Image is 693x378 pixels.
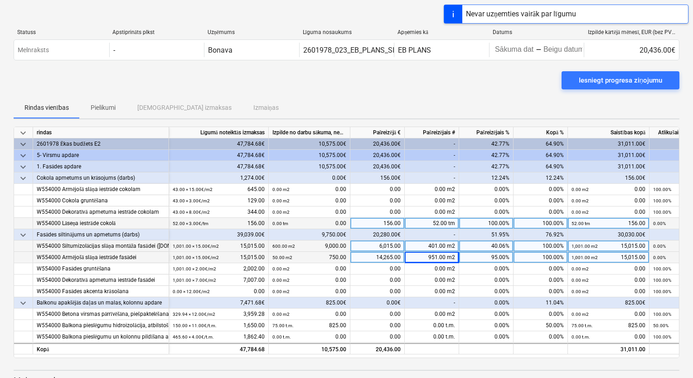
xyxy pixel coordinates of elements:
[269,297,350,309] div: 825.00€
[269,229,350,241] div: 9,750.00€
[459,286,514,297] div: 0.00%
[37,252,165,263] div: W554000 Armējošā slāņa iestrāde fasādei
[405,252,459,263] div: 951.00 m2
[37,331,165,343] div: W554000 Balkona pieslēgumu un kolonnu pildīšana ar hermētiķi
[572,309,645,320] div: 0.00
[37,275,165,286] div: W554000 Dekoratīvā apmetuma iestrāde fasādei
[459,138,514,150] div: 42.77%
[173,266,216,271] small: 1,001.00 × 2.00€ / m2
[303,46,606,54] div: 2601978_023_EB_PLANS_SIA_20250722_Ligums_fasades_darbi_2025-2_S8_1karta_3v (2).pdf
[37,297,165,309] div: Balkonu apakšējās daļas un malas, kolonnu apdare
[542,44,584,56] input: Beigu datums
[572,323,593,328] small: 75.00 t.m.
[272,275,346,286] div: 0.00
[653,289,671,294] small: 100.00%
[653,312,671,317] small: 100.00%
[459,195,514,206] div: 0.00%
[572,286,645,297] div: 0.00
[272,266,290,271] small: 0.00 m2
[269,150,350,161] div: 10,575.00€
[272,218,346,229] div: 0.00
[653,221,666,226] small: 0.00%
[405,218,459,229] div: 52.00 tm
[653,187,671,192] small: 100.00%
[514,263,568,275] div: 0.00%
[568,172,649,184] div: 156.00€
[350,320,405,331] div: 0.00
[272,252,346,263] div: 750.00
[350,343,405,354] div: 20,436.00
[405,127,459,138] div: Pašreizējais #
[208,29,296,36] div: Uzņēmums
[584,43,679,57] div: 20,436.00€
[514,150,568,161] div: 64.90%
[572,252,645,263] div: 15,015.00
[459,297,514,309] div: 0.00%
[272,278,290,283] small: 0.00 m2
[405,297,459,309] div: -
[514,218,568,229] div: 100.00%
[173,263,265,275] div: 2,002.00
[37,309,165,320] div: W554000 Betona virsmas pārrīvēšāna, piešpaktelēšana, gruntēšana un dekoratīvā krāsošana
[350,297,405,309] div: 0.00€
[272,289,290,294] small: 0.00 m2
[18,298,29,309] span: keyboard_arrow_down
[653,210,671,215] small: 100.00%
[269,161,350,172] div: 10,575.00€
[350,229,405,241] div: 20,280.00€
[459,161,514,172] div: 42.77%
[173,184,265,195] div: 645.00
[514,297,568,309] div: 11.04%
[405,331,459,343] div: 0.00 t.m.
[169,138,269,150] div: 47,784.68€
[350,331,405,343] div: 0.00
[173,198,210,203] small: 43.00 × 3.00€ / m2
[173,278,216,283] small: 1,001.00 × 7.00€ / m2
[572,206,645,218] div: 0.00
[572,210,589,215] small: 0.00 m2
[459,331,514,343] div: 0.00%
[350,184,405,195] div: 0.00
[568,343,649,354] div: 31,011.00
[405,195,459,206] div: 0.00 m2
[169,229,269,241] div: 39,039.00€
[169,297,269,309] div: 7,471.68€
[173,252,265,263] div: 15,015.00
[350,252,405,263] div: 14,265.00
[112,29,200,36] div: Apstiprināts plkst
[350,275,405,286] div: 0.00
[169,161,269,172] div: 47,784.68€
[37,320,165,331] div: W554000 Balkona pieslēgumu hidroizolācija, atbilstoši mezglam
[272,263,346,275] div: 0.00
[269,138,350,150] div: 10,575.00€
[572,255,598,260] small: 1,001.00 m2
[405,138,459,150] div: -
[568,138,649,150] div: 31,011.00€
[272,221,288,226] small: 0.00 tm
[173,331,265,343] div: 1,862.40
[572,198,589,203] small: 0.00 m2
[18,128,29,138] span: keyboard_arrow_down
[568,161,649,172] div: 31,011.00€
[18,230,29,241] span: keyboard_arrow_down
[350,161,405,172] div: 20,436.00€
[17,29,105,35] div: Statuss
[514,252,568,263] div: 100.00%
[272,255,292,260] small: 50.00 m2
[37,161,165,172] div: 1. Fasādes apdare
[493,29,581,35] div: Datums
[572,195,645,206] div: 0.00
[405,275,459,286] div: 0.00 m2
[568,297,649,309] div: 825.00€
[572,241,645,252] div: 15,015.00
[572,312,589,317] small: 0.00 m2
[514,241,568,252] div: 100.00%
[459,150,514,161] div: 42.77%
[572,263,645,275] div: 0.00
[514,127,568,138] div: Kopā %
[653,255,666,260] small: 0.00%
[272,210,290,215] small: 0.00 m2
[459,263,514,275] div: 0.00%
[536,47,542,53] div: -
[272,286,346,297] div: 0.00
